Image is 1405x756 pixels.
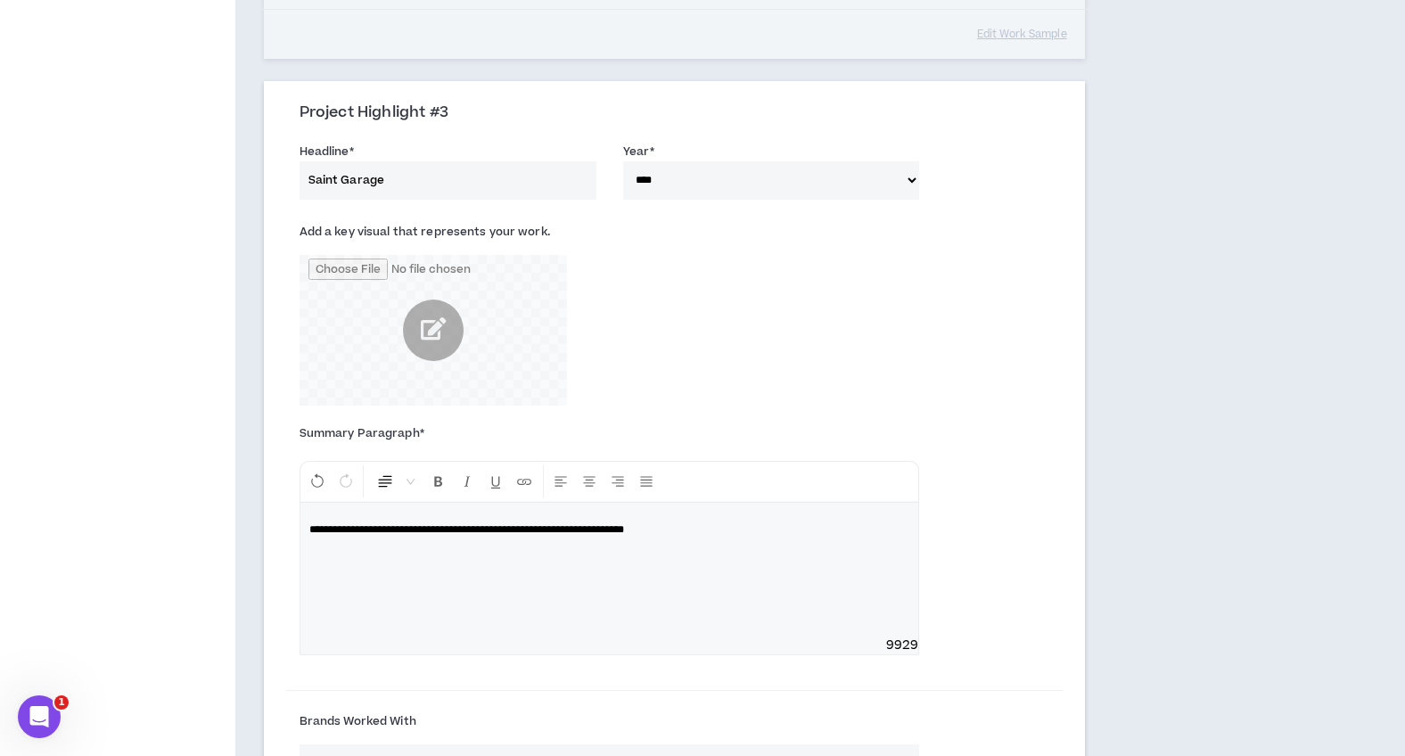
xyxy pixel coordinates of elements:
button: Format Underline [482,465,509,497]
button: Format Bold [425,465,452,497]
iframe: Intercom live chat [18,695,61,738]
span: 9929 [886,637,919,654]
label: Add a key visual that represents your work. [300,218,550,246]
button: Right Align [604,465,631,497]
button: Justify Align [633,465,660,497]
label: Headline [300,137,354,166]
input: Case Study Headline [300,161,596,200]
button: Format Italics [454,465,481,497]
button: Redo [333,465,359,497]
span: Brands Worked With [300,713,416,729]
button: Insert Link [511,465,538,497]
label: Summary Paragraph [300,419,424,448]
button: Left Align [547,465,574,497]
button: Center Align [576,465,603,497]
h3: Project Highlight #3 [300,103,1063,123]
label: Year [623,137,655,166]
span: 1 [54,695,69,710]
button: Undo [304,465,331,497]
